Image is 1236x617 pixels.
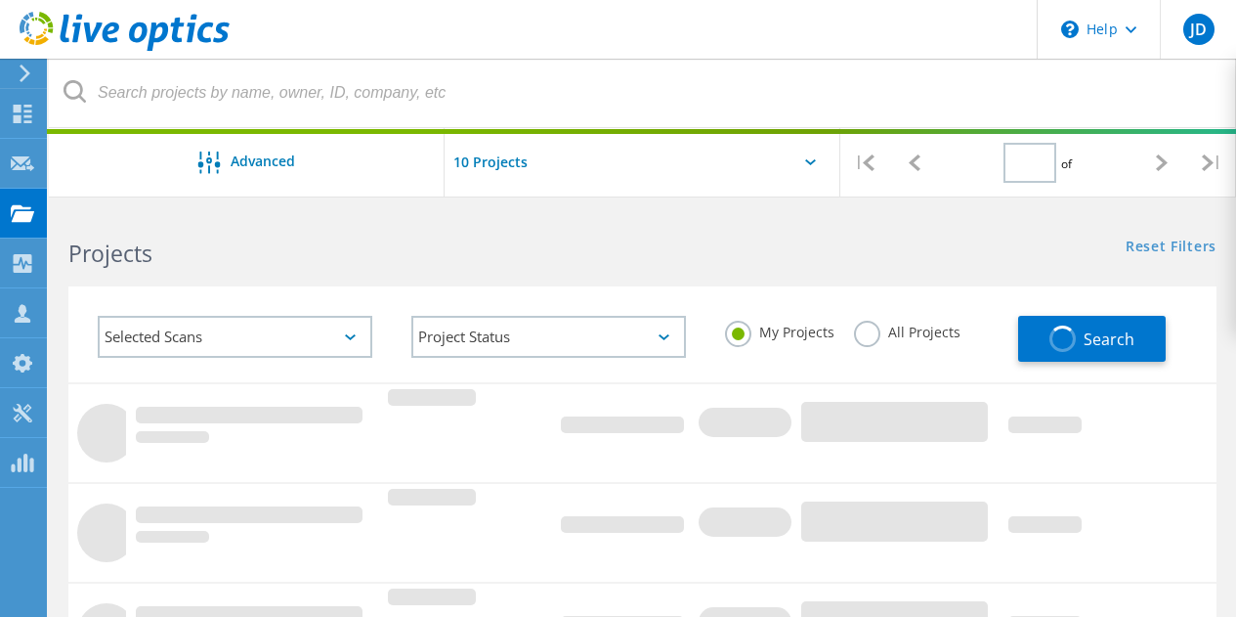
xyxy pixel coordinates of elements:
[98,316,372,358] div: Selected Scans
[1186,128,1236,198] div: |
[411,316,686,358] div: Project Status
[725,321,834,339] label: My Projects
[854,321,960,339] label: All Projects
[20,41,230,55] a: Live Optics Dashboard
[1084,329,1134,350] span: Search
[68,238,152,269] b: Projects
[1190,22,1207,37] span: JD
[1061,155,1072,172] span: of
[840,128,890,198] div: |
[1061,21,1079,38] svg: \n
[1018,316,1166,362] button: Search
[231,154,295,168] span: Advanced
[1126,240,1216,256] a: Reset Filters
